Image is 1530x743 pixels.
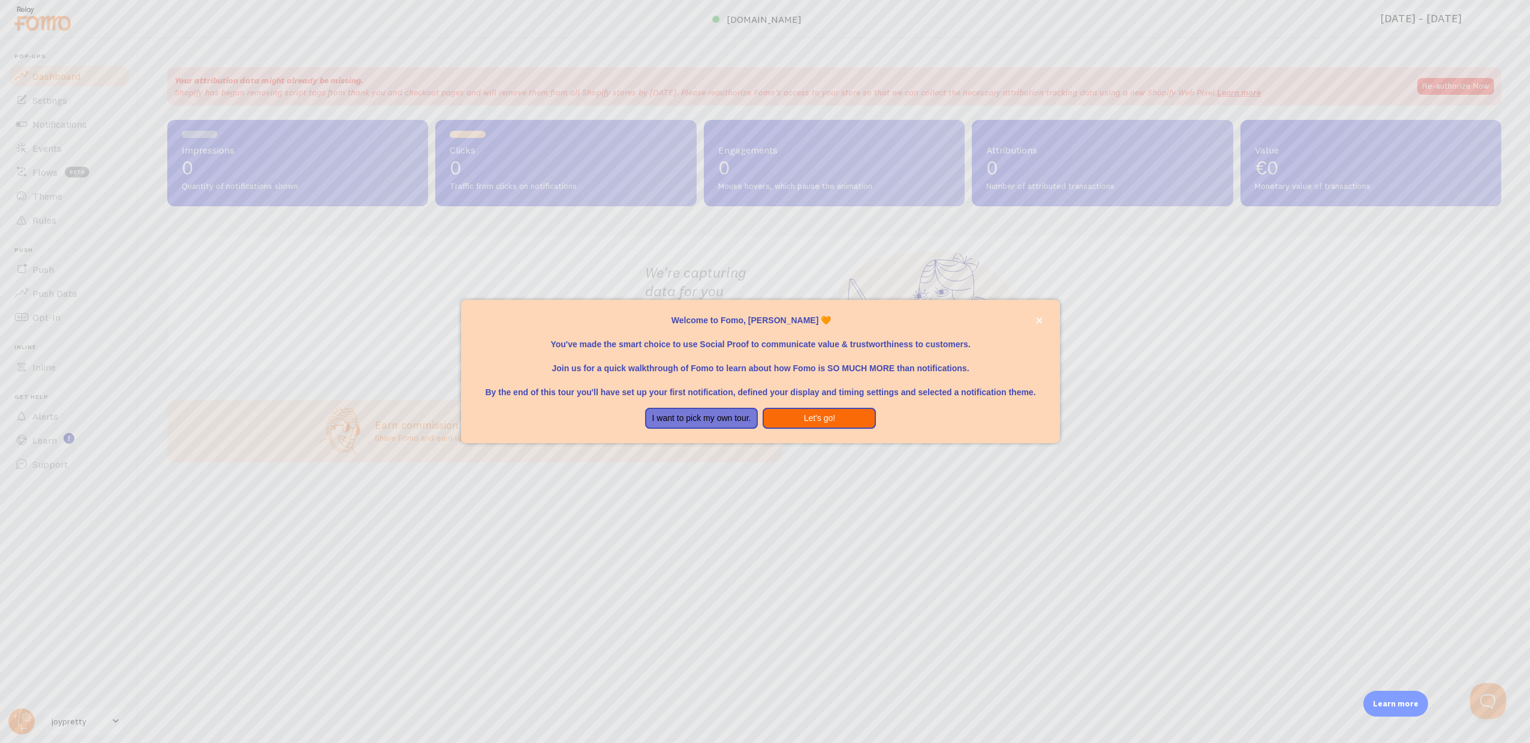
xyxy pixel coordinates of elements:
p: Welcome to Fomo, [PERSON_NAME] 🧡 [475,314,1046,326]
button: I want to pick my own tour. [645,408,758,429]
p: Join us for a quick walkthrough of Fomo to learn about how Fomo is SO MUCH MORE than notifications. [475,350,1046,374]
div: Learn more [1363,691,1428,717]
button: Let's go! [763,408,876,429]
p: Learn more [1373,698,1418,709]
button: close, [1033,314,1046,327]
p: You've made the smart choice to use Social Proof to communicate value & trustworthiness to custom... [475,326,1046,350]
div: Welcome to Fomo, Milad Haidarpour 🧡You&amp;#39;ve made the smart choice to use Social Proof to co... [461,300,1060,444]
p: By the end of this tour you'll have set up your first notification, defined your display and timi... [475,374,1046,398]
